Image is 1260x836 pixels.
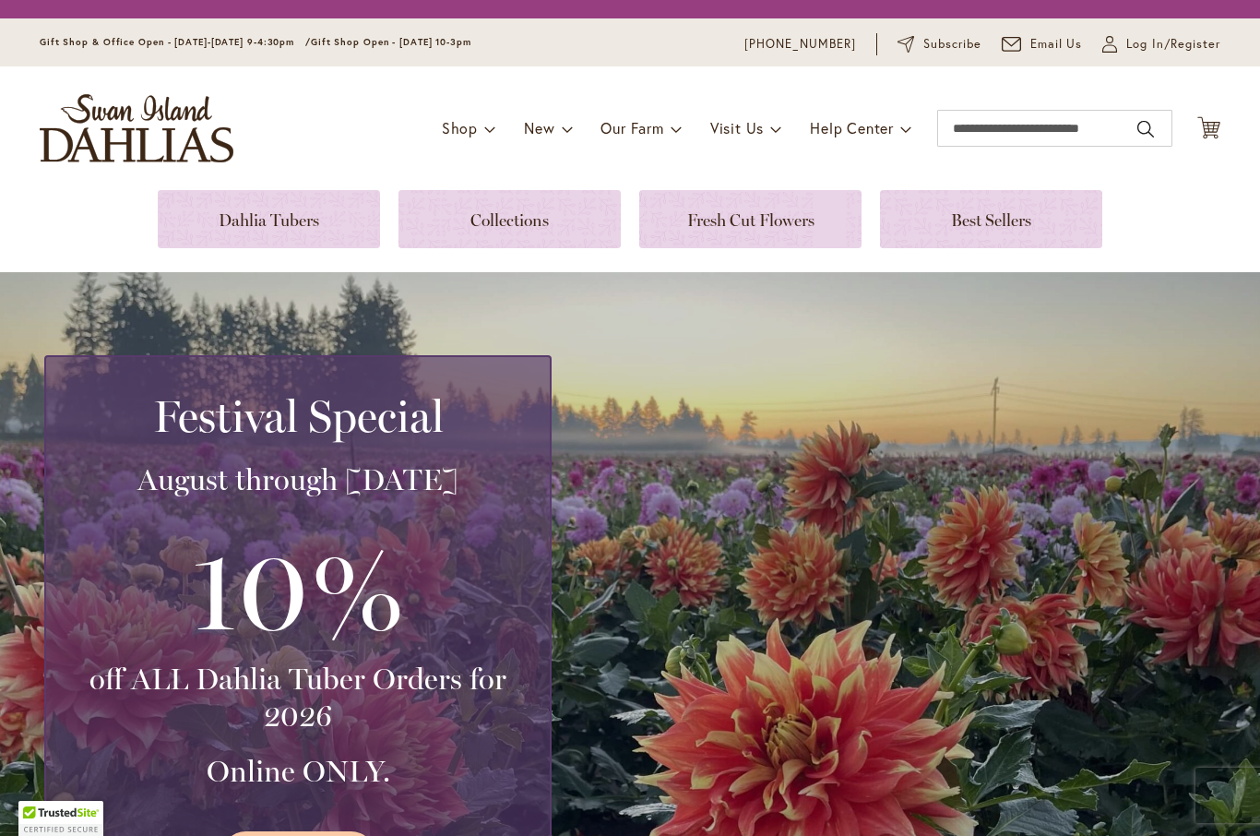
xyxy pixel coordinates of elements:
span: Email Us [1030,35,1083,54]
a: [PHONE_NUMBER] [744,35,856,54]
a: Email Us [1002,35,1083,54]
h2: Festival Special [68,390,528,442]
span: Gift Shop & Office Open - [DATE]-[DATE] 9-4:30pm / [40,36,311,48]
span: Shop [442,118,478,137]
a: Subscribe [897,35,981,54]
h3: August through [DATE] [68,461,528,498]
span: New [524,118,554,137]
h3: 10% [68,517,528,661]
span: Our Farm [600,118,663,137]
span: Gift Shop Open - [DATE] 10-3pm [311,36,471,48]
h3: off ALL Dahlia Tuber Orders for 2026 [68,661,528,734]
span: Log In/Register [1126,35,1220,54]
a: Log In/Register [1102,35,1220,54]
button: Search [1137,114,1154,144]
span: Help Center [810,118,894,137]
span: Subscribe [923,35,981,54]
a: store logo [40,94,233,162]
span: Visit Us [710,118,764,137]
h3: Online ONLY. [68,753,528,790]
